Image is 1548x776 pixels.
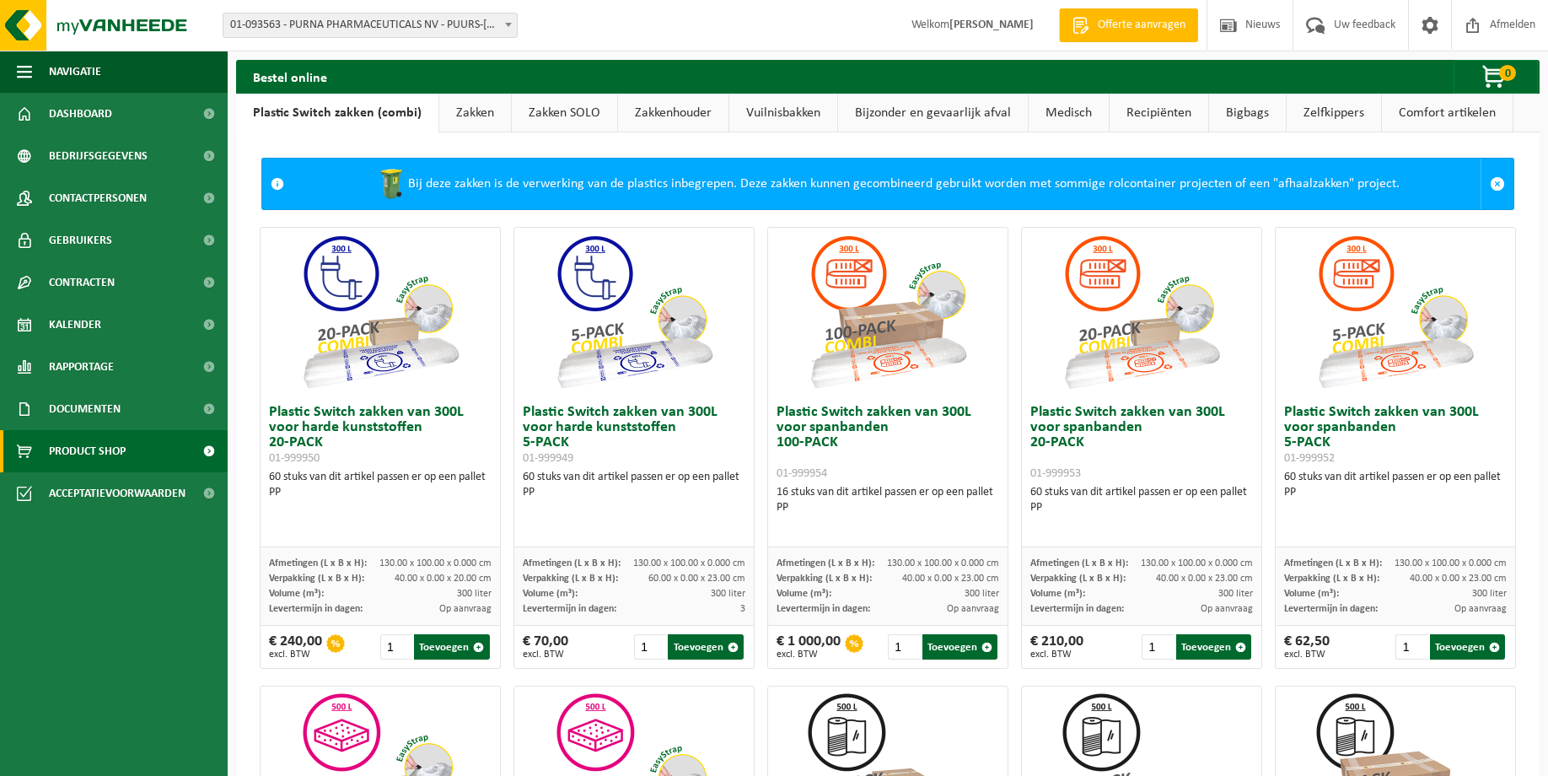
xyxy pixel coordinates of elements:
[1284,634,1330,660] div: € 62,50
[1057,228,1226,396] img: 01-999953
[457,589,492,599] span: 300 liter
[1029,94,1109,132] a: Medisch
[648,574,745,584] span: 60.00 x 0.00 x 23.00 cm
[1209,94,1286,132] a: Bigbags
[523,649,568,660] span: excl. BTW
[947,604,999,614] span: Op aanvraag
[236,60,344,93] h2: Bestel online
[269,649,322,660] span: excl. BTW
[269,574,364,584] span: Verpakking (L x B x H):
[1030,405,1253,481] h3: Plastic Switch zakken van 300L voor spanbanden 20-PACK
[414,634,489,660] button: Toevoegen
[1499,65,1516,81] span: 0
[1030,485,1253,515] div: 60 stuks van dit artikel passen er op een pallet
[269,470,492,500] div: 60 stuks van dit artikel passen er op een pallet
[711,589,745,599] span: 300 liter
[634,634,667,660] input: 1
[1176,634,1251,660] button: Toevoegen
[1030,467,1081,480] span: 01-999953
[1395,558,1507,569] span: 130.00 x 100.00 x 0.000 cm
[49,135,148,177] span: Bedrijfsgegevens
[374,167,408,201] img: WB-0240-HPE-GN-50.png
[1030,500,1253,515] div: PP
[1201,604,1253,614] span: Op aanvraag
[1110,94,1208,132] a: Recipiënten
[523,604,616,614] span: Levertermijn in dagen:
[1481,159,1513,209] a: Sluit melding
[512,94,617,132] a: Zakken SOLO
[1430,634,1505,660] button: Toevoegen
[777,634,841,660] div: € 1 000,00
[380,634,413,660] input: 1
[523,634,568,660] div: € 70,00
[777,467,827,480] span: 01-999954
[1030,649,1083,660] span: excl. BTW
[838,94,1028,132] a: Bijzonder en gevaarlijk afval
[1156,574,1253,584] span: 40.00 x 0.00 x 23.00 cm
[49,472,185,515] span: Acceptatievoorwaarden
[1284,470,1507,500] div: 60 stuks van dit artikel passen er op een pallet
[922,634,997,660] button: Toevoegen
[523,405,745,466] h3: Plastic Switch zakken van 300L voor harde kunststoffen 5-PACK
[49,177,147,219] span: Contactpersonen
[1142,634,1174,660] input: 1
[49,261,115,304] span: Contracten
[887,558,999,569] span: 130.00 x 100.00 x 0.000 cm
[523,558,621,569] span: Afmetingen (L x B x H):
[269,589,324,599] span: Volume (m³):
[1410,574,1507,584] span: 40.00 x 0.00 x 23.00 cm
[49,93,112,135] span: Dashboard
[902,574,999,584] span: 40.00 x 0.00 x 23.00 cm
[1395,634,1428,660] input: 1
[740,604,745,614] span: 3
[1284,485,1507,500] div: PP
[49,219,112,261] span: Gebruikers
[1030,589,1085,599] span: Volume (m³):
[439,94,511,132] a: Zakken
[269,485,492,500] div: PP
[269,604,363,614] span: Levertermijn in dagen:
[1141,558,1253,569] span: 130.00 x 100.00 x 0.000 cm
[804,228,972,396] img: 01-999954
[1284,649,1330,660] span: excl. BTW
[668,634,743,660] button: Toevoegen
[777,604,870,614] span: Levertermijn in dagen:
[1030,558,1128,569] span: Afmetingen (L x B x H):
[223,13,517,37] span: 01-093563 - PURNA PHARMACEUTICALS NV - PUURS-SINT-AMANDS
[523,589,578,599] span: Volume (m³):
[49,430,126,472] span: Product Shop
[223,13,518,38] span: 01-093563 - PURNA PHARMACEUTICALS NV - PUURS-SINT-AMANDS
[1284,574,1379,584] span: Verpakking (L x B x H):
[1284,405,1507,466] h3: Plastic Switch zakken van 300L voor spanbanden 5-PACK
[1472,589,1507,599] span: 300 liter
[729,94,837,132] a: Vuilnisbakken
[1284,558,1382,569] span: Afmetingen (L x B x H):
[1284,604,1378,614] span: Levertermijn in dagen:
[379,558,492,569] span: 130.00 x 100.00 x 0.000 cm
[395,574,492,584] span: 40.00 x 0.00 x 20.00 cm
[49,346,114,388] span: Rapportage
[439,604,492,614] span: Op aanvraag
[523,452,573,465] span: 01-999949
[777,500,999,515] div: PP
[523,485,745,500] div: PP
[1284,452,1335,465] span: 01-999952
[269,452,320,465] span: 01-999950
[1454,604,1507,614] span: Op aanvraag
[965,589,999,599] span: 300 liter
[236,94,438,132] a: Plastic Switch zakken (combi)
[269,405,492,466] h3: Plastic Switch zakken van 300L voor harde kunststoffen 20-PACK
[1454,60,1538,94] button: 0
[269,558,367,569] span: Afmetingen (L x B x H):
[1059,8,1198,42] a: Offerte aanvragen
[49,388,121,430] span: Documenten
[633,558,745,569] span: 130.00 x 100.00 x 0.000 cm
[523,574,618,584] span: Verpakking (L x B x H):
[1218,589,1253,599] span: 300 liter
[49,304,101,346] span: Kalender
[777,574,872,584] span: Verpakking (L x B x H):
[269,634,322,660] div: € 240,00
[1382,94,1513,132] a: Comfort artikelen
[777,589,831,599] span: Volume (m³):
[49,51,101,93] span: Navigatie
